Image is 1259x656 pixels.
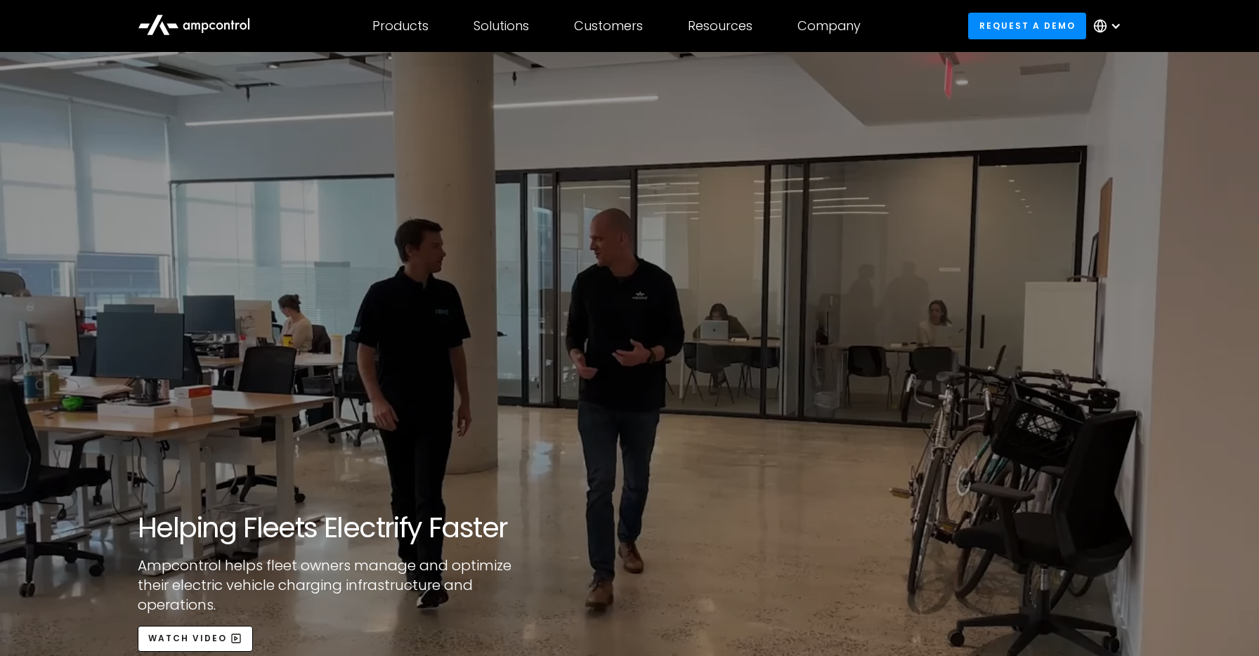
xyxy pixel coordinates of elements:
[688,18,752,34] div: Resources
[574,18,643,34] div: Customers
[474,18,529,34] div: Solutions
[372,18,429,34] div: Products
[797,18,861,34] div: Company
[968,13,1086,39] a: Request a demo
